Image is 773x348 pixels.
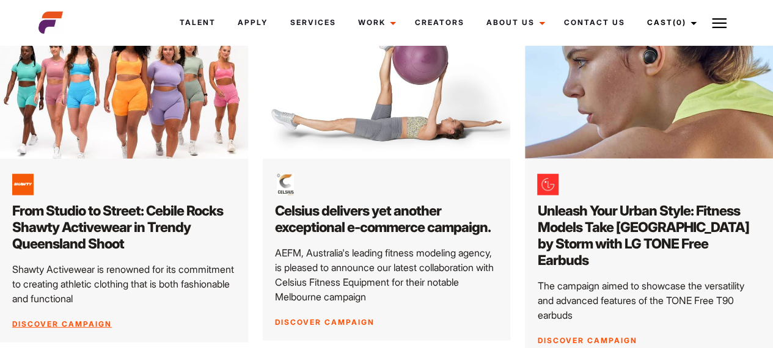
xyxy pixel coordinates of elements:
img: 1@3x 17 scaled [263,20,511,159]
p: Shawty Activewear is renowned for its commitment to creating athletic clothing that is both fashi... [12,262,236,306]
h2: Celsius delivers yet another exceptional e-commerce campaign. [275,203,499,236]
a: Apply [227,6,279,39]
img: images 7 [12,174,34,195]
img: gsmarena_003 [537,174,559,195]
a: Discover Campaign [275,317,375,327]
p: The campaign aimed to showcase the versatility and advanced features of the TONE Free T90 earbuds [537,278,761,322]
span: (0) [672,18,686,27]
a: Creators [403,6,475,39]
img: cropped-aefm-brand-fav-22-square.png [38,10,63,35]
a: About Us [475,6,552,39]
h2: From Studio to Street: Cebile Rocks Shawty Activewear in Trendy Queensland Shoot [12,203,236,252]
h2: Unleash Your Urban Style: Fitness Models Take [GEOGRAPHIC_DATA] by Storm with LG TONE Free Earbuds [537,203,761,269]
img: Burger icon [712,16,727,31]
a: Discover Campaign [12,319,112,328]
a: Contact Us [552,6,636,39]
p: AEFM, Australia's leading fitness modeling agency, is pleased to announce our latest collaboratio... [275,245,499,304]
a: Talent [169,6,227,39]
a: Discover Campaign [537,336,637,345]
a: Services [279,6,346,39]
a: Work [346,6,403,39]
img: 1@3x 4 scaled [525,20,773,159]
img: 569291623.celsius.brand_.mark_.new_.logo_ [275,174,296,195]
a: Cast(0) [636,6,704,39]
